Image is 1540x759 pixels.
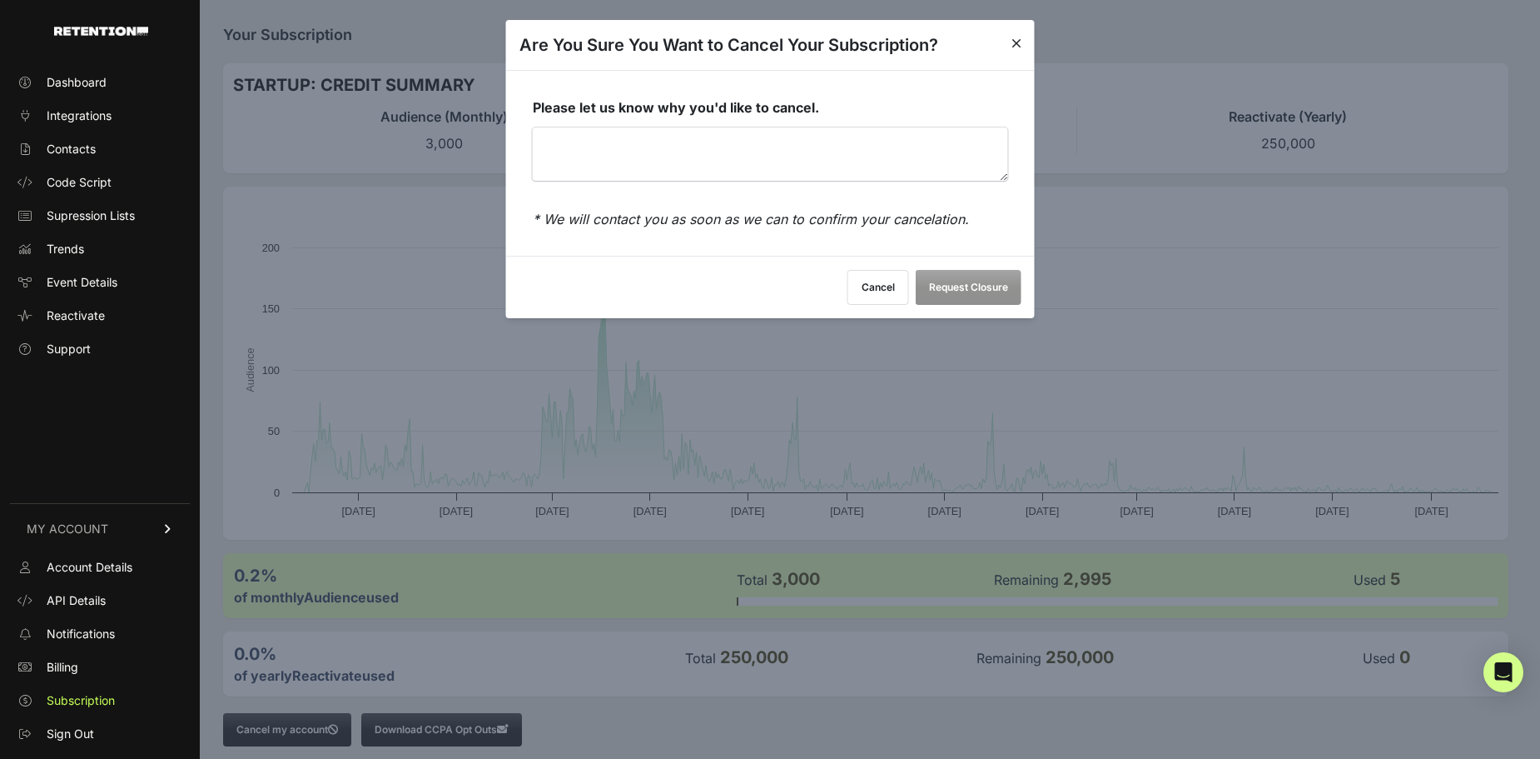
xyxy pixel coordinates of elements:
[10,136,190,162] a: Contacts
[47,174,112,191] span: Code Script
[47,141,96,157] span: Contacts
[47,592,106,609] span: API Details
[47,659,78,676] span: Billing
[519,33,938,57] h3: Are You Sure You Want to Cancel Your Subscription?
[47,692,115,709] span: Subscription
[10,587,190,614] a: API Details
[533,127,1008,181] textarea: Please let us know why you'd like to cancel.
[10,503,190,554] a: MY ACCOUNT
[10,721,190,747] a: Sign Out
[47,274,117,291] span: Event Details
[54,27,148,36] img: Retention.com
[47,341,91,357] span: Support
[10,621,190,647] a: Notifications
[1483,652,1523,692] div: Open Intercom Messenger
[10,269,190,296] a: Event Details
[27,521,108,537] span: MY ACCOUNT
[10,554,190,581] a: Account Details
[10,236,190,262] a: Trends
[47,559,132,576] span: Account Details
[47,107,112,124] span: Integrations
[10,102,190,129] a: Integrations
[10,654,190,681] a: Billing
[10,687,190,714] a: Subscription
[10,336,190,362] a: Support
[10,202,190,229] a: Supression Lists
[533,97,1008,196] label: Please let us know why you'd like to cancel.
[10,302,190,329] a: Reactivate
[47,726,94,742] span: Sign Out
[47,626,115,642] span: Notifications
[10,69,190,96] a: Dashboard
[47,307,105,324] span: Reactivate
[47,74,107,91] span: Dashboard
[10,169,190,196] a: Code Script
[47,207,135,224] span: Supression Lists
[847,270,909,305] button: Cancel
[47,241,84,257] span: Trends
[533,209,969,229] em: * We will contact you as soon as we can to confirm your cancelation.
